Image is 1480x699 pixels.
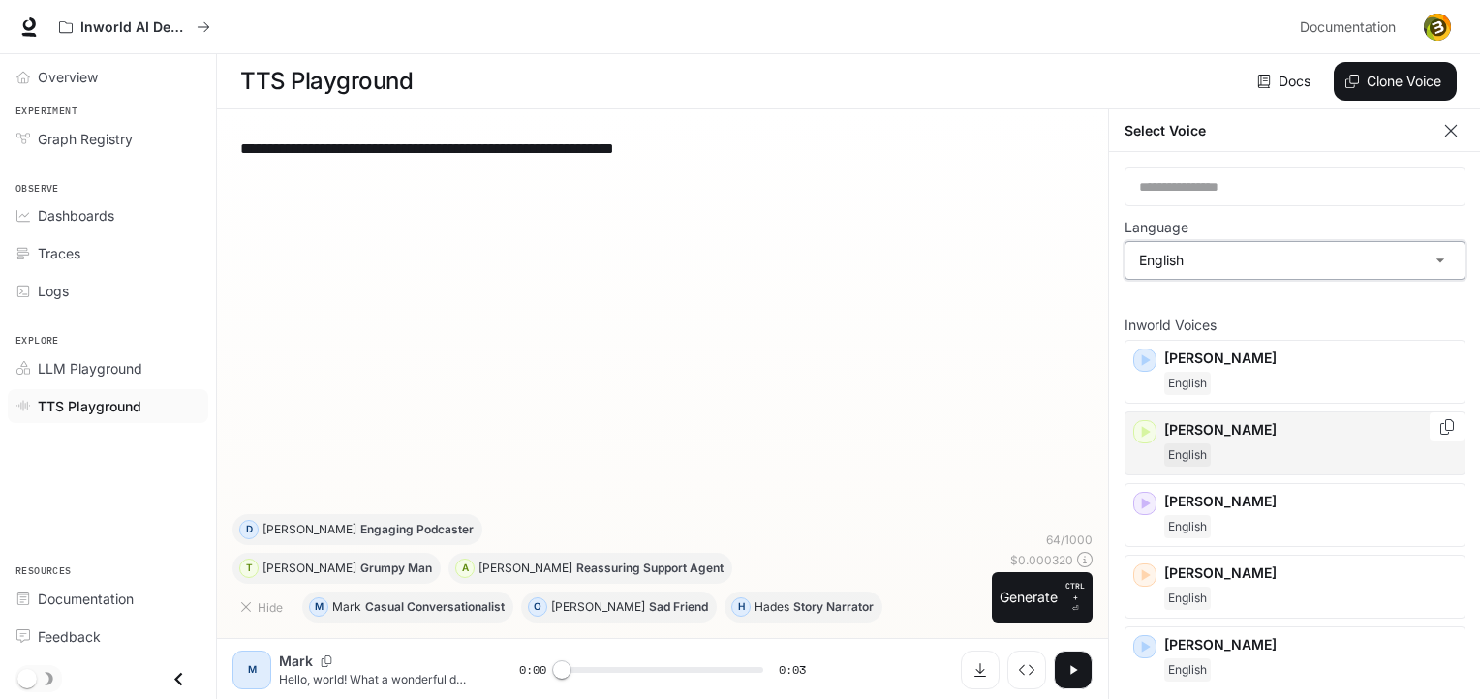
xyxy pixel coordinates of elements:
button: Hide [232,592,294,623]
p: [PERSON_NAME] [551,601,645,613]
span: 0:00 [519,660,546,680]
p: [PERSON_NAME] [1164,492,1457,511]
span: English [1164,658,1211,682]
div: M [310,592,327,623]
p: Casual Conversationalist [365,601,505,613]
button: T[PERSON_NAME]Grumpy Man [232,553,441,584]
div: A [456,553,474,584]
p: [PERSON_NAME] [1164,635,1457,654]
p: Hello, world! What a wonderful day to be a text-to-speech model! [279,671,473,687]
p: $ 0.000320 [1010,552,1073,568]
button: Clone Voice [1334,62,1457,101]
button: Close drawer [157,659,200,699]
span: 0:03 [779,660,806,680]
a: Logs [8,274,208,308]
button: A[PERSON_NAME]Reassuring Support Agent [448,553,732,584]
p: CTRL + [1065,580,1085,603]
span: TTS Playground [38,396,141,416]
button: D[PERSON_NAME]Engaging Podcaster [232,514,482,545]
img: User avatar [1424,14,1451,41]
p: Grumpy Man [360,562,432,574]
p: Story Narrator [793,601,874,613]
div: H [732,592,750,623]
div: M [236,654,267,685]
span: English [1164,443,1211,467]
p: [PERSON_NAME] [478,562,572,574]
p: Reassuring Support Agent [576,562,724,574]
a: Documentation [8,582,208,616]
a: Dashboards [8,198,208,232]
button: Download audio [961,651,1000,689]
p: Inworld AI Demos [80,19,189,36]
span: Logs [38,281,69,301]
p: Sad Friend [649,601,708,613]
p: [PERSON_NAME] [1164,420,1457,440]
span: Feedback [38,626,101,647]
div: T [240,553,258,584]
p: Engaging Podcaster [360,524,474,535]
div: English [1125,242,1465,279]
span: Dashboards [38,205,114,226]
h1: TTS Playground [240,62,413,101]
div: D [240,514,258,545]
button: Copy Voice ID [1437,419,1457,435]
span: English [1164,515,1211,538]
span: LLM Playground [38,358,142,379]
button: GenerateCTRL +⏎ [992,572,1093,623]
a: Overview [8,60,208,94]
button: Inspect [1007,651,1046,689]
p: Mark [332,601,361,613]
span: English [1164,587,1211,610]
div: O [529,592,546,623]
button: All workspaces [50,8,219,46]
p: Mark [279,652,313,671]
a: Graph Registry [8,122,208,156]
a: TTS Playground [8,389,208,423]
p: [PERSON_NAME] [262,524,356,535]
button: Copy Voice ID [313,655,340,667]
button: HHadesStory Narrator [725,592,882,623]
a: LLM Playground [8,351,208,385]
a: Feedback [8,620,208,653]
span: Traces [38,243,80,263]
a: Documentation [1292,8,1410,46]
button: User avatar [1418,8,1457,46]
button: O[PERSON_NAME]Sad Friend [521,592,717,623]
p: Inworld Voices [1125,319,1465,332]
span: Documentation [38,589,134,609]
p: ⏎ [1065,580,1085,615]
span: Dark mode toggle [17,667,37,688]
a: Traces [8,236,208,270]
span: Documentation [1300,15,1396,40]
p: [PERSON_NAME] [1164,349,1457,368]
span: Graph Registry [38,129,133,149]
button: MMarkCasual Conversationalist [302,592,513,623]
p: Language [1125,221,1188,234]
span: English [1164,372,1211,395]
a: Docs [1253,62,1318,101]
p: [PERSON_NAME] [1164,563,1457,583]
p: 64 / 1000 [1046,532,1093,548]
p: Hades [755,601,789,613]
p: [PERSON_NAME] [262,562,356,574]
span: Overview [38,67,98,87]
